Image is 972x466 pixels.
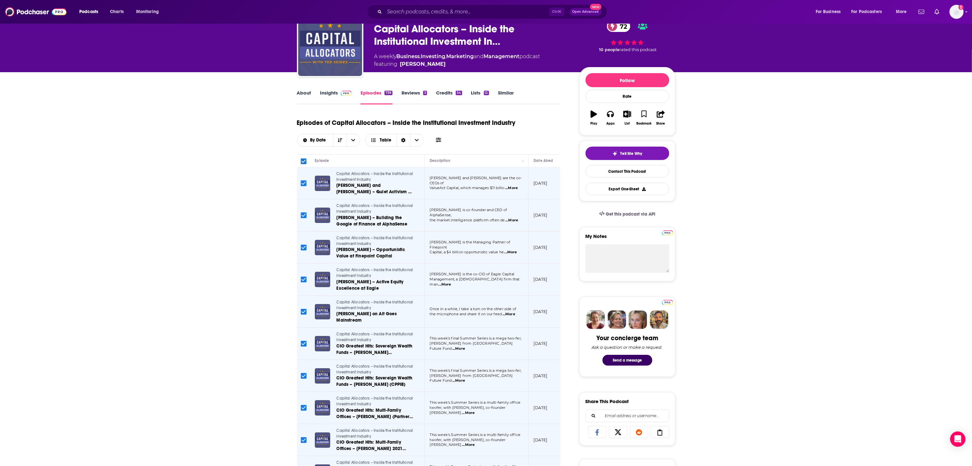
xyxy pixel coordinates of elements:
a: [PERSON_NAME] and [PERSON_NAME] – Quiet Activism at ValueAct [337,182,413,195]
span: This week’s Summer Series is a multi-family office [430,400,521,405]
div: 12 [484,91,489,95]
p: [DATE] [534,373,548,378]
button: open menu [847,7,891,17]
span: CIO Greatest Hits: Sovereign Wealth Funds – [PERSON_NAME] ([GEOGRAPHIC_DATA] Future Fund) [337,343,413,362]
button: open menu [346,134,360,146]
div: Episode [315,157,329,164]
span: ...More [439,282,451,287]
a: About [297,90,311,104]
button: tell me why sparkleTell Me Why [586,147,669,160]
a: InsightsPodchaser Pro [320,90,352,104]
span: This week’s Summer Series is a multi-family office [430,432,521,437]
img: tell me why sparkle [612,151,618,156]
span: the market intelligence platform often de [430,218,505,222]
a: Capital Allocators – Inside the Institutional Investment Industry [337,300,413,311]
button: Column Actions [519,157,527,165]
a: 72 [607,21,630,32]
a: CIO Greatest Hits: Sovereign Wealth Funds – [PERSON_NAME] (CPPIB) [337,375,413,388]
button: Send a message [603,355,652,366]
a: Copy Link [651,426,669,438]
img: Jules Profile [629,310,647,329]
p: [DATE] [534,309,548,314]
a: Capital Allocators – Inside the Institutional Investment Industry [337,235,413,247]
span: [PERSON_NAME] from [GEOGRAPHIC_DATA] Future Fund [430,373,513,383]
span: This week’s final Summer Series is a mega two-fer, [430,336,522,340]
svg: Add a profile image [959,5,964,10]
span: twofer, with [PERSON_NAME], co-founder [PERSON_NAME] [430,438,506,447]
span: [PERSON_NAME] and [PERSON_NAME] are the co-CEOs of [430,176,522,185]
a: Capital Allocators – Inside the Institutional Investment Industry [337,396,413,407]
span: Toggle select row [301,405,307,411]
a: CIO Greatest Hits: Multi-Family Offices – [PERSON_NAME] 2021 (Brandywine) [337,439,413,452]
button: List [619,106,635,129]
a: Credits54 [436,90,462,104]
span: [PERSON_NAME] on Alt Goes Mainstream [337,311,397,323]
img: Sydney Profile [587,310,605,329]
button: Open AdvancedNew [570,8,602,16]
div: A weekly podcast [374,53,540,68]
h3: Share This Podcast [586,398,629,404]
a: Charts [106,7,128,17]
span: [PERSON_NAME] and [PERSON_NAME] – Quiet Activism at ValueAct [337,183,413,201]
a: Capital Allocators – Inside the Institutional Investment Industry [337,428,413,439]
a: Pro website [662,299,673,305]
span: 72 [613,21,630,32]
span: Monitoring [136,7,159,16]
img: Podchaser Pro [662,230,673,235]
span: Toggle select row [301,309,307,315]
span: CIO Greatest Hits: Multi-Family Offices – [PERSON_NAME] 2021 (Brandywine) [337,439,406,458]
button: open menu [75,7,106,17]
span: and [474,53,484,59]
a: Capital Allocators – Inside the Institutional Investment Industry [337,203,413,214]
span: [PERSON_NAME] from [GEOGRAPHIC_DATA] Future Fund [430,341,513,351]
a: Ted Seides [400,60,446,68]
span: 10 people [599,47,619,52]
span: Ctrl K [549,8,564,16]
a: Share on X/Twitter [609,426,627,438]
div: Play [590,122,597,126]
span: Toggle select row [301,341,307,347]
label: My Notes [586,233,669,244]
button: Bookmark [636,106,652,129]
a: Investing [421,53,446,59]
span: Toggle select row [301,180,307,186]
a: Management [484,53,520,59]
img: Podchaser Pro [341,91,352,96]
span: Capital Allocators – Inside the Institutional Investment Industry [337,203,413,214]
div: Open Intercom Messenger [950,432,966,447]
span: New [590,4,602,10]
div: 72 10 peoplerated this podcast [579,17,675,57]
div: Rate [586,90,669,103]
a: Pro website [662,229,673,235]
a: Marketing [447,53,474,59]
button: open menu [297,138,333,142]
div: 739 [385,91,392,95]
span: For Business [816,7,841,16]
span: More [896,7,907,16]
a: Show notifications dropdown [932,6,942,17]
img: User Profile [950,5,964,19]
span: Once in a while, I take a turn on the other side of [430,307,517,311]
span: featuring [374,60,540,68]
a: Lists12 [471,90,489,104]
span: Table [380,138,392,142]
p: [DATE] [534,212,548,218]
span: ...More [502,312,515,317]
button: open menu [811,7,849,17]
div: Date Aired [534,157,553,164]
span: ValueAct Capital, which manages $11 billio [430,186,505,190]
span: the microphone and share it on our feed [430,312,502,316]
span: Charts [110,7,124,16]
span: Capital Allocators – Inside the Institutional Investment Industry [337,364,413,374]
span: Toggle select row [301,373,307,379]
div: Share [657,122,665,126]
a: Episodes739 [361,90,392,104]
a: Show notifications dropdown [916,6,927,17]
span: Capital Allocators – Inside the Institutional Investment Industry [337,236,413,246]
span: CIO Greatest Hits: Sovereign Wealth Funds – [PERSON_NAME] (CPPIB) [337,375,413,387]
a: CIO Greatest Hits: Sovereign Wealth Funds – [PERSON_NAME] ([GEOGRAPHIC_DATA] Future Fund) [337,343,413,356]
span: Management, a [DEMOGRAPHIC_DATA] firm that man [430,277,520,286]
span: , [446,53,447,59]
a: [PERSON_NAME] – Building the Google of Finance at AlphaSense [337,215,413,227]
